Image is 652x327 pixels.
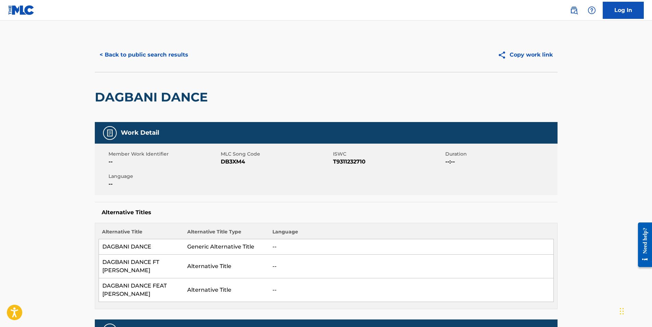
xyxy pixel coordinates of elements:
img: Copy work link [498,51,510,59]
span: Member Work Identifier [108,150,219,158]
td: -- [269,255,553,278]
td: Alternative Title [184,278,269,302]
button: Copy work link [493,46,558,63]
img: Work Detail [106,129,114,137]
span: ISWC [333,150,444,158]
iframe: Chat Widget [618,294,652,327]
img: help [588,6,596,14]
td: -- [269,278,553,302]
span: Language [108,173,219,180]
button: < Back to public search results [95,46,193,63]
img: search [570,6,578,14]
h5: Alternative Titles [102,209,551,216]
h5: Work Detail [121,129,159,137]
td: -- [269,239,553,255]
div: Help [585,3,599,17]
div: Drag [620,301,624,322]
a: Public Search [567,3,581,17]
th: Language [269,228,553,239]
span: Duration [445,150,556,158]
td: DAGBANI DANCE FT [PERSON_NAME] [99,255,184,278]
th: Alternative Title Type [184,228,269,239]
td: DAGBANI DANCE FEAT [PERSON_NAME] [99,278,184,302]
td: Alternative Title [184,255,269,278]
img: MLC Logo [8,5,35,15]
span: -- [108,158,219,166]
th: Alternative Title [99,228,184,239]
span: MLC Song Code [221,150,331,158]
td: Generic Alternative Title [184,239,269,255]
a: Log In [603,2,644,19]
span: T9311232710 [333,158,444,166]
td: DAGBANI DANCE [99,239,184,255]
span: DB3XM4 [221,158,331,166]
iframe: Resource Center [633,217,652,272]
span: -- [108,180,219,188]
span: --:-- [445,158,556,166]
h2: DAGBANI DANCE [95,89,211,105]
